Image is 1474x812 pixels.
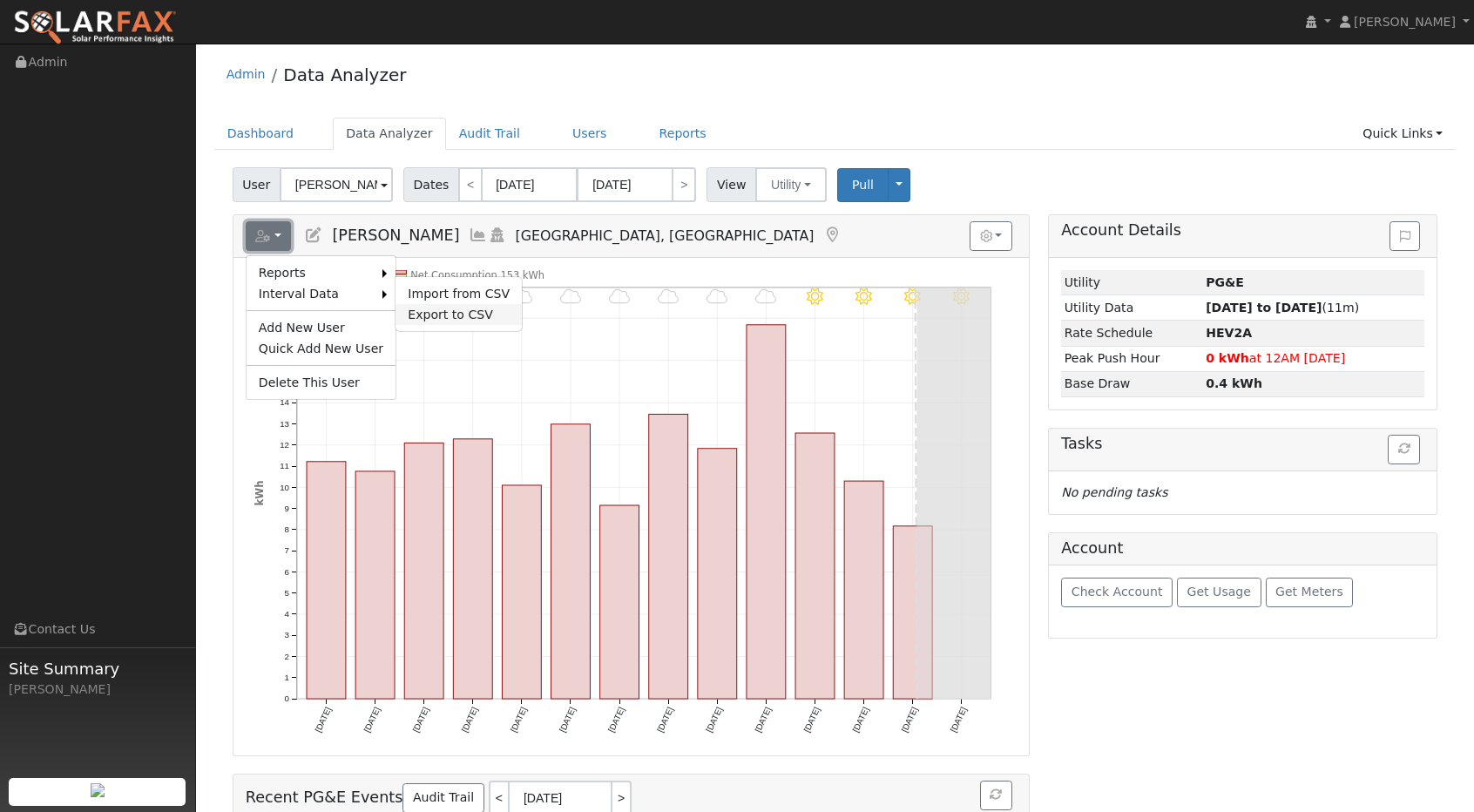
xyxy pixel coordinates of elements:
[1072,585,1163,599] span: Check Account
[1266,578,1354,607] button: Get Meters
[606,706,626,734] text: [DATE]
[1388,435,1420,464] button: Refresh
[1203,346,1425,371] td: at 12AM [DATE]
[707,167,756,202] span: View
[704,706,724,734] text: [DATE]
[900,706,920,734] text: [DATE]
[949,706,969,734] text: [DATE]
[313,706,333,734] text: [DATE]
[403,167,459,202] span: Dates
[707,288,728,305] i: 8/06 - MostlyCloudy
[1206,275,1244,289] strong: ID: 17168177, authorized: 08/12/25
[307,462,346,699] rect: onclick=""
[600,505,639,699] rect: onclick=""
[1177,578,1261,607] button: Get Usage
[284,524,288,534] text: 8
[655,706,675,734] text: [DATE]
[1061,435,1424,453] h5: Tasks
[795,433,835,699] rect: onclick=""
[458,167,483,202] a: <
[672,167,696,202] a: >
[1349,118,1456,150] a: Quick Links
[1206,301,1359,315] span: (11m)
[850,706,870,734] text: [DATE]
[214,118,308,150] a: Dashboard
[980,781,1012,810] button: Refresh
[284,631,288,640] text: 3
[1061,485,1167,499] i: No pending tasks
[284,609,289,619] text: 4
[91,783,105,797] img: retrieve
[284,673,288,682] text: 1
[362,706,382,734] text: [DATE]
[284,546,288,556] text: 7
[904,288,921,305] i: 8/10 - Clear
[396,283,522,304] a: Import from CSV
[646,118,720,150] a: Reports
[558,706,578,734] text: [DATE]
[410,706,430,734] text: [DATE]
[410,269,544,281] text: Net Consumption 153 kWh
[404,443,443,700] rect: onclick=""
[1187,585,1251,599] span: Get Usage
[284,504,288,513] text: 9
[280,419,289,429] text: 13
[332,227,459,244] span: [PERSON_NAME]
[1061,270,1202,295] td: Utility
[284,652,288,661] text: 2
[1061,295,1202,321] td: Utility Data
[446,118,533,150] a: Audit Trail
[837,168,889,202] button: Pull
[247,372,396,393] a: Delete This User
[280,398,289,408] text: 14
[1206,376,1262,390] strong: 0.4 kWh
[551,424,590,699] rect: onclick=""
[1275,585,1343,599] span: Get Meters
[1206,326,1252,340] strong: G
[807,288,823,305] i: 8/08 - Clear
[1061,578,1173,607] button: Check Account
[658,288,680,305] i: 8/05 - MostlyCloudy
[855,288,872,305] i: 8/09 - Clear
[509,706,529,734] text: [DATE]
[9,657,186,680] span: Site Summary
[510,288,532,305] i: 8/02 - MostlyCloudy
[247,262,382,283] a: Reports
[247,338,396,359] a: Quick Add New User
[488,227,507,244] a: Login As (last Never)
[355,471,395,699] rect: onclick=""
[459,706,479,734] text: [DATE]
[844,481,883,699] rect: onclick=""
[755,167,827,202] button: Utility
[233,167,281,202] span: User
[1061,221,1424,240] h5: Account Details
[755,288,777,305] i: 8/07 - MostlyCloudy
[649,415,688,700] rect: onclick=""
[609,288,631,305] i: 8/04 - MostlyCloudy
[516,227,815,244] span: [GEOGRAPHIC_DATA], [GEOGRAPHIC_DATA]
[247,317,396,338] a: Add New User
[280,483,289,492] text: 10
[852,178,874,192] span: Pull
[1354,15,1456,29] span: [PERSON_NAME]
[283,64,406,85] a: Data Analyzer
[893,526,932,699] rect: onclick=""
[284,694,289,704] text: 0
[698,449,737,699] rect: onclick=""
[247,283,382,304] a: Interval Data
[280,440,289,450] text: 12
[254,481,266,506] text: kWh
[453,439,492,699] rect: onclick=""
[559,118,620,150] a: Users
[304,227,323,244] a: Edit User (35306)
[1061,346,1202,371] td: Peak Push Hour
[13,10,177,46] img: SolarFax
[753,706,773,734] text: [DATE]
[560,288,582,305] i: 8/03 - MostlyCloudy
[284,588,289,598] text: 5
[1389,221,1420,251] button: Issue History
[396,304,522,325] a: Export to CSV
[333,118,446,150] a: Data Analyzer
[469,227,488,244] a: Multi-Series Graph
[822,227,842,244] a: Map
